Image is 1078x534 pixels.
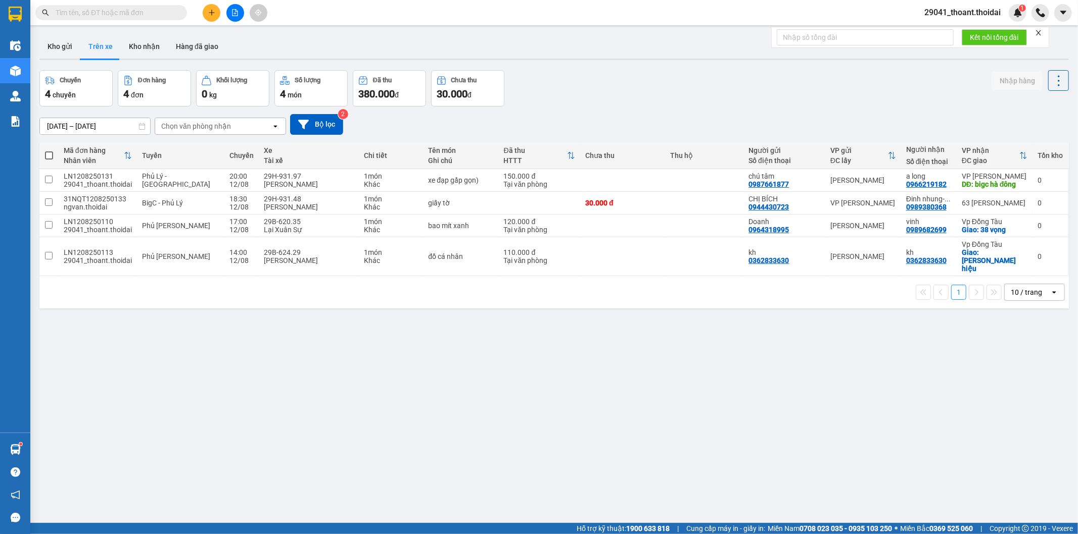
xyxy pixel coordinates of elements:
div: Đinh nhung- gửi giấy tờ [906,195,952,203]
div: 29B-624.29 [264,248,353,256]
button: aim [250,4,267,22]
div: Chuyến [229,151,254,159]
div: 110.000 đ [504,248,576,256]
div: DĐ: bigc hà đông [962,180,1027,188]
strong: 0708 023 035 - 0935 103 250 [800,524,892,532]
div: LN1208250110 [64,218,132,226]
img: logo-vxr [9,7,22,22]
span: BigC - Phủ Lý [142,199,183,207]
div: kh [906,248,952,256]
div: LN1208250113 [64,248,132,256]
div: 0989682699 [906,226,947,234]
div: 0964318995 [748,226,789,234]
div: VP [PERSON_NAME] [830,199,896,207]
th: Toggle SortBy [499,142,581,169]
span: đ [395,91,399,99]
div: Đã thu [504,146,568,154]
button: Khối lượng0kg [196,70,269,106]
span: món [288,91,302,99]
div: Giao: 38 vọng [962,226,1027,234]
div: giấy tờ [428,199,493,207]
div: Mã đơn hàng [64,146,124,154]
div: ngvan.thoidai [64,203,132,211]
span: 1 [1020,5,1024,12]
div: Tồn kho [1038,151,1063,159]
div: VP [PERSON_NAME] [962,172,1027,180]
svg: open [271,122,279,130]
div: 0944430723 [748,203,789,211]
div: 1 món [364,248,418,256]
button: Đã thu380.000đ [353,70,426,106]
div: 0 [1038,199,1063,207]
button: Chưa thu30.000đ [431,70,504,106]
input: Select a date range. [40,118,150,134]
button: plus [203,4,220,22]
button: Hàng đã giao [168,34,226,59]
div: Số điện thoại [906,157,952,166]
span: Cung cấp máy in - giấy in: [686,523,765,534]
div: HTTT [504,156,568,165]
div: Ghi chú [428,156,493,165]
div: 0 [1038,176,1063,184]
span: 380.000 [358,88,395,100]
strong: 0369 525 060 [929,524,973,532]
div: kh [748,248,820,256]
span: Miền Nam [768,523,892,534]
span: 4 [45,88,51,100]
div: Số điện thoại [748,156,820,165]
span: Kết nối tổng đài [970,32,1019,43]
span: Hỗ trợ kỹ thuật: [577,523,670,534]
span: Miền Bắc [900,523,973,534]
span: 0 [202,88,207,100]
button: 1 [951,285,966,300]
button: Đơn hàng4đơn [118,70,191,106]
div: 0362833630 [906,256,947,264]
div: chú tâm [748,172,820,180]
span: Phủ Lý - [GEOGRAPHIC_DATA] [142,172,210,188]
div: ĐC lấy [830,156,888,165]
span: message [11,513,20,522]
div: 29041_thoant.thoidai [64,180,132,188]
input: Nhập số tổng đài [777,29,954,45]
div: 0362833630 [748,256,789,264]
span: 30.000 [437,88,467,100]
div: 10 / trang [1011,287,1042,297]
div: 120.000 đ [504,218,576,226]
div: VP nhận [962,146,1019,154]
span: đơn [131,91,144,99]
div: a long [906,172,952,180]
div: Chưa thu [451,77,477,84]
div: Khác [364,180,418,188]
div: [PERSON_NAME] [830,176,896,184]
div: Nhân viên [64,156,124,165]
span: | [677,523,679,534]
img: warehouse-icon [10,444,21,455]
div: vinh [906,218,952,226]
div: 0987661877 [748,180,789,188]
th: Toggle SortBy [59,142,137,169]
img: phone-icon [1036,8,1045,17]
div: Số lượng [295,77,320,84]
button: Kho nhận [121,34,168,59]
div: Khác [364,226,418,234]
div: bao mít xanh [428,222,493,230]
div: Chi tiết [364,151,418,159]
div: 29041_thoant.thoidai [64,256,132,264]
button: Bộ lọc [290,114,343,135]
div: 14:00 [229,248,254,256]
img: warehouse-icon [10,91,21,101]
div: 1 món [364,195,418,203]
span: | [980,523,982,534]
span: aim [255,9,262,16]
span: notification [11,490,20,500]
div: 12/08 [229,203,254,211]
div: CHỊ BÍCH [748,195,820,203]
div: 29B-620.35 [264,218,353,226]
div: 30.000 đ [585,199,660,207]
button: Nhập hàng [992,72,1043,90]
div: Chuyến [60,77,81,84]
div: đồ cá nhân [428,252,493,260]
div: Khác [364,256,418,264]
div: Đơn hàng [138,77,166,84]
div: 20:00 [229,172,254,180]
